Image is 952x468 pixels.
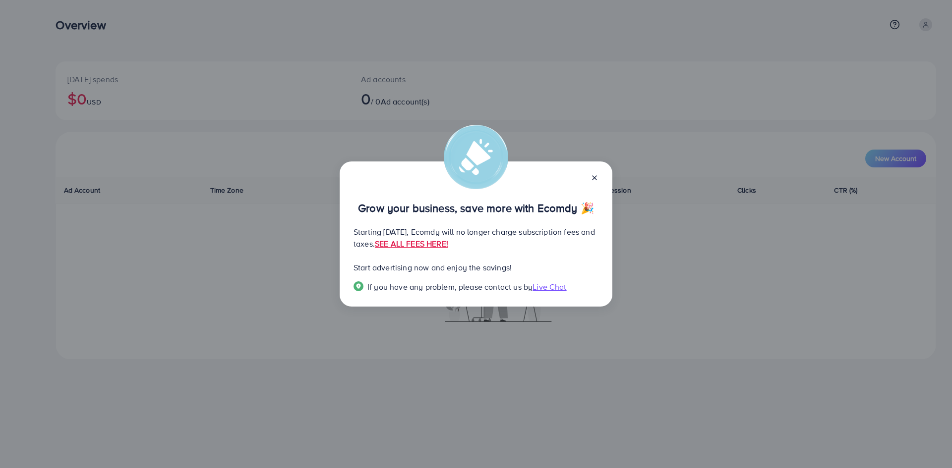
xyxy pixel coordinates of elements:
img: Popup guide [354,281,363,291]
a: SEE ALL FEES HERE! [375,238,448,249]
p: Start advertising now and enjoy the savings! [354,261,598,273]
p: Grow your business, save more with Ecomdy 🎉 [354,202,598,214]
span: If you have any problem, please contact us by [367,281,533,292]
p: Starting [DATE], Ecomdy will no longer charge subscription fees and taxes. [354,226,598,250]
span: Live Chat [533,281,566,292]
img: alert [444,125,508,189]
